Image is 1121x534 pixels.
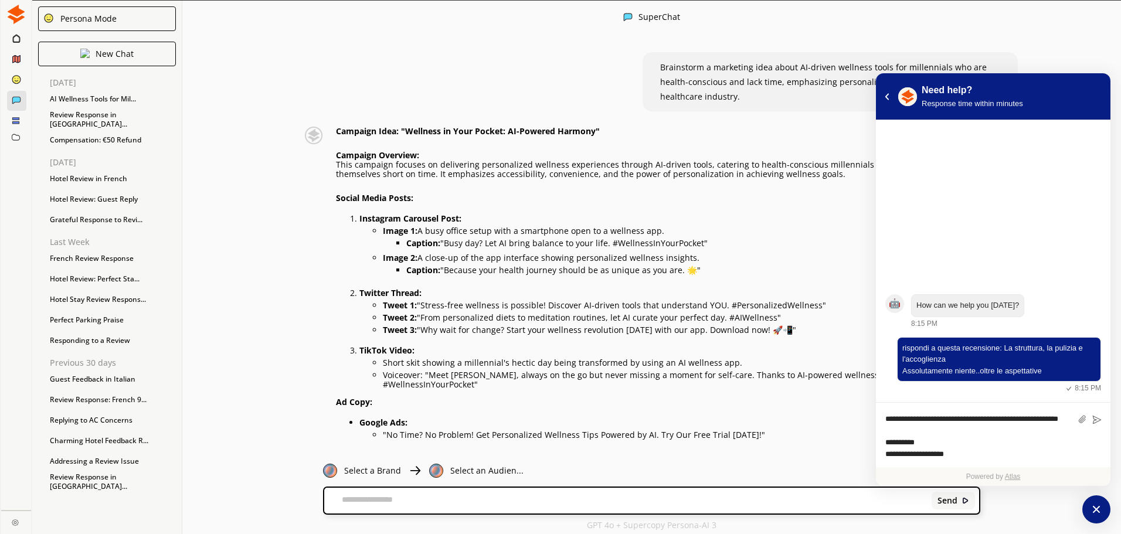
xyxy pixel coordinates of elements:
[336,192,413,203] strong: Social Media Posts:
[44,291,182,308] div: Hotel Stay Review Respons...
[44,250,182,267] div: French Review Response
[359,345,415,356] strong: TikTok Video:
[44,391,182,409] div: Review Response: French 9...
[44,494,182,511] div: Customer Review Response
[44,131,182,149] div: Compensation: €50 Refund
[44,211,182,229] div: Grateful Response to Revi...
[383,370,980,389] p: Voiceover: "Meet [PERSON_NAME], always on the go but never missing a moment for self-care. Thanks...
[922,83,1023,97] div: Need help?
[44,370,182,388] div: Guest Feedback in Italian
[1,511,31,531] a: Close
[359,417,407,428] strong: Google Ads:
[902,342,1096,377] div: atlas-message-text
[383,301,980,310] p: "Stress-free wellness is possible! Discover AI-driven tools that understand YOU. #PersonalizedWel...
[344,466,401,475] p: Select a Brand
[44,432,182,450] div: Charming Hotel Feedback R...
[50,237,182,247] p: Last Week
[44,332,182,349] div: Responding to a Review
[50,158,182,167] p: [DATE]
[50,358,182,368] p: Previous 30 days
[44,453,182,470] div: Addressing a Review Issue
[383,253,980,263] p: A close-up of the app interface showing personalized wellness insights.
[44,90,182,108] div: AI Wellness Tools for Mil...
[50,78,182,87] p: [DATE]
[383,300,417,311] strong: Tweet 1:
[1078,414,1086,424] button: Attach files by clicking or dropping files here
[383,324,417,335] strong: Tweet 3:
[911,294,1024,317] div: atlas-message-bubble
[336,396,372,407] strong: Ad Copy:
[383,427,980,442] li: "No Time? No Problem! Get Personalized Wellness Tips Powered by AI. Try Our Free Trial [DATE]!"
[80,49,90,58] img: Close
[383,313,980,322] p: "From personalized diets to meditation routines, let AI curate your perfect day. #AIWellness"
[383,225,417,236] strong: Image 1:
[450,466,524,475] p: Select an Audien...
[408,464,422,478] img: Close
[1005,472,1021,481] a: Atlas
[44,170,182,188] div: Hotel Review in French
[336,160,980,179] p: This campaign focuses on delivering personalized wellness experiences through AI-driven tools, ca...
[885,294,904,313] div: atlas-message-author-avatar
[406,264,440,275] strong: Caption:
[383,312,417,323] strong: Tweet 2:
[962,496,970,505] img: Close
[911,318,937,329] div: 8:15 PM
[587,521,716,530] p: GPT 4o + Supercopy Persona-AI 3
[881,90,894,103] button: atlas-back-button
[638,12,680,23] div: SuperChat
[323,464,337,478] img: Close
[336,149,419,161] strong: Campaign Overview:
[44,191,182,208] div: Hotel Review: Guest Reply
[876,73,1110,486] div: atlas-window
[44,411,182,429] div: Replying to AC Concerns
[43,13,54,23] img: Close
[916,300,1019,312] p: How can we help you [DATE]?
[916,300,1019,312] div: atlas-message-text
[885,409,1101,461] div: atlas-composer
[383,226,980,236] p: A busy office setup with a smartphone open to a wellness app.
[876,120,1110,486] div: atlas-ticket
[12,519,19,526] img: Close
[359,287,422,298] strong: Twitter Thread:
[44,473,182,491] div: Review Response in [GEOGRAPHIC_DATA]...
[359,213,461,224] strong: Instagram Carousel Post:
[406,237,440,249] strong: Caption:
[383,358,980,368] p: Short skit showing a millennial's hectic day being transformed by using an AI wellness app.
[897,337,1101,382] div: atlas-message-bubble
[885,294,1101,329] div: atlas-message
[911,294,1101,329] div: Friday, August 15, 8:15 PM
[6,5,26,24] img: Close
[297,127,330,144] img: Close
[383,252,417,263] strong: Image 2:
[876,467,1110,486] div: Powered by
[406,236,980,250] li: "Busy day? Let AI bring balance to your life. #WellnessInYourPocket"
[44,270,182,288] div: Hotel Review: Perfect Sta...
[897,337,1101,394] div: Friday, August 15, 8:15 PM
[44,111,182,128] div: Review Response in [GEOGRAPHIC_DATA]...
[1082,495,1110,523] button: atlas-launcher
[383,325,980,335] p: "Why wait for change? Start your wellness revolution [DATE] with our app. Download now! 🚀📲"
[922,97,1023,110] div: Response time within minutes
[429,464,443,478] img: Close
[406,263,980,277] li: "Because your health journey should be as unique as you are. 🌟"
[96,49,134,59] p: New Chat
[623,12,633,22] img: Close
[1063,383,1075,394] svg: atlas-sent-icon
[56,14,117,23] div: Persona Mode
[1063,383,1101,394] div: 8:15 PM
[885,337,1101,394] div: atlas-message
[660,62,993,102] span: Brainstorm a marketing idea about AI-driven wellness tools for millennials who are health-conscio...
[937,496,957,505] b: Send
[336,125,600,137] strong: Campaign Idea: "Wellness in Your Pocket: AI-Powered Harmony"
[898,87,917,106] img: RpLL3g7wRjKEG8sAkjyA_SC%20Logo.png
[44,311,182,329] div: Perfect Parking Praise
